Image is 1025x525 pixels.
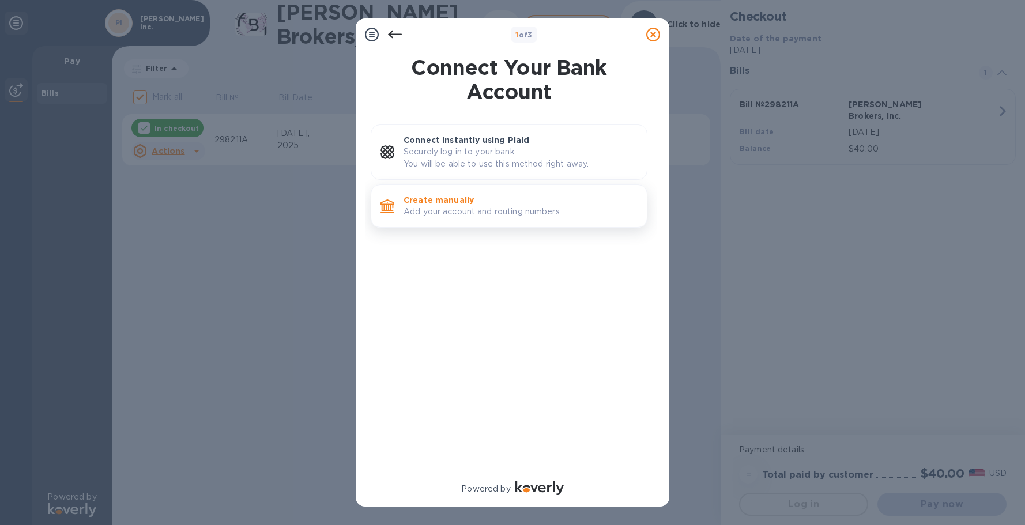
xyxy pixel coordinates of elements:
p: Connect instantly using Plaid [404,134,638,146]
p: Create manually [404,194,638,206]
p: Powered by [461,483,510,495]
p: Securely log in to your bank. You will be able to use this method right away. [404,146,638,170]
h1: Connect Your Bank Account [366,55,652,104]
img: Logo [515,481,564,495]
span: 1 [515,31,518,39]
p: Add your account and routing numbers. [404,206,638,218]
b: of 3 [515,31,533,39]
